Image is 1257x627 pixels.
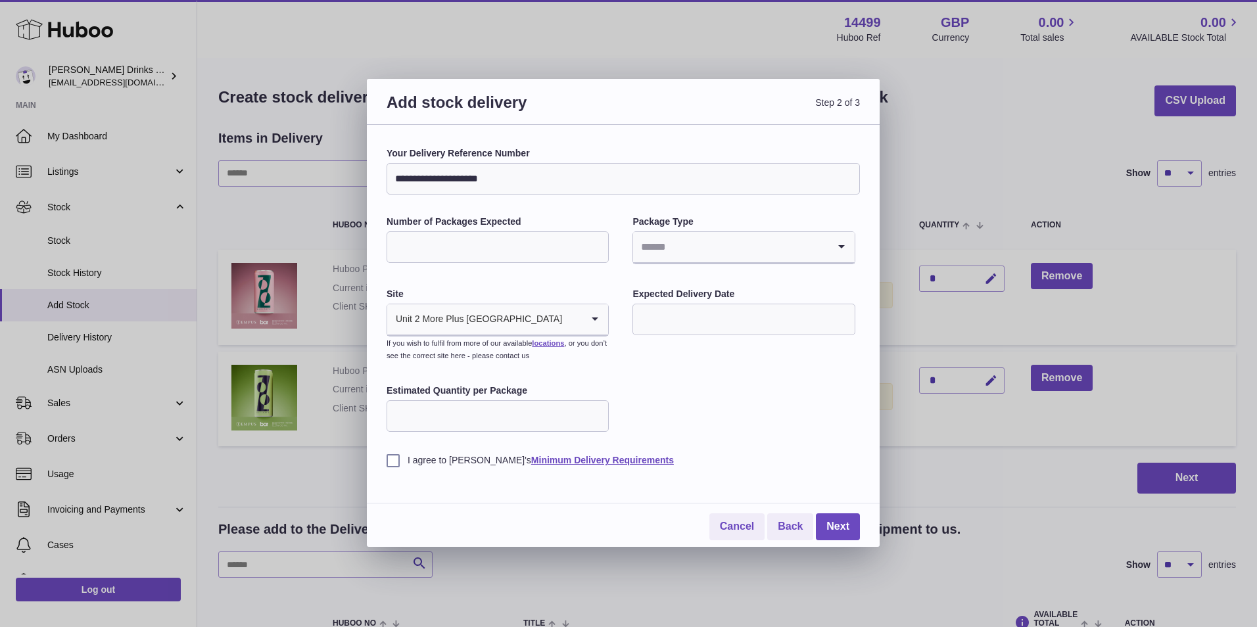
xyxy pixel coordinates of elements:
div: Search for option [387,304,608,336]
span: Unit 2 More Plus [GEOGRAPHIC_DATA] [387,304,563,335]
label: Package Type [632,216,855,228]
label: Number of Packages Expected [387,216,609,228]
label: Expected Delivery Date [632,288,855,300]
small: If you wish to fulfil from more of our available , or you don’t see the correct site here - pleas... [387,339,607,360]
h3: Add stock delivery [387,92,623,128]
input: Search for option [633,232,828,262]
a: Back [767,513,813,540]
input: Search for option [563,304,582,335]
div: Search for option [633,232,854,264]
label: I agree to [PERSON_NAME]'s [387,454,860,467]
a: Cancel [709,513,765,540]
a: Minimum Delivery Requirements [531,455,674,465]
label: Estimated Quantity per Package [387,384,609,397]
a: Next [816,513,860,540]
label: Your Delivery Reference Number [387,147,860,160]
a: locations [532,339,564,347]
label: Site [387,288,609,300]
span: Step 2 of 3 [623,92,860,128]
